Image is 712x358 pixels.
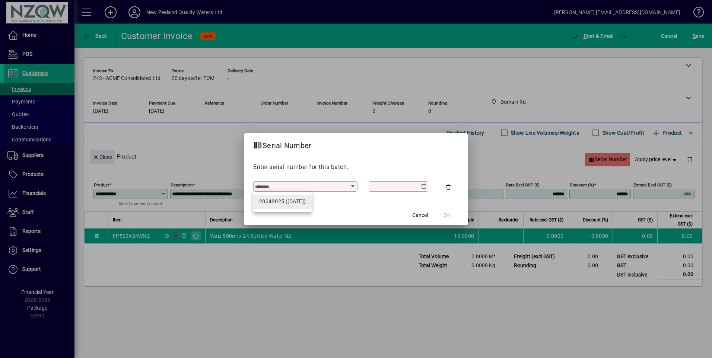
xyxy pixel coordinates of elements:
p: Enter serial number for this batch. [253,163,459,172]
h2: Serial Number [244,133,320,155]
span: Cancel [412,211,428,219]
div: 28042025 ([DATE]) [259,198,306,205]
mat-option: 28042025 (28/04/2027) [253,195,312,209]
button: Cancel [408,209,432,222]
